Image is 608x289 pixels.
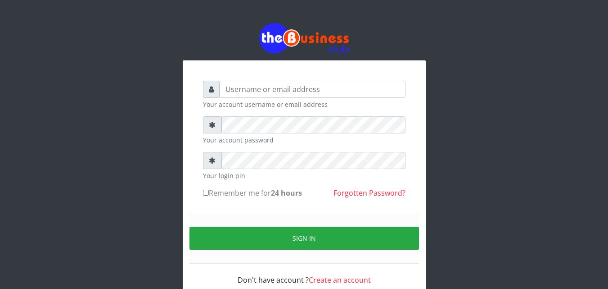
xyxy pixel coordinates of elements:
small: Your account password [203,135,405,145]
a: Create an account [309,275,371,285]
b: 24 hours [271,188,302,198]
label: Remember me for [203,188,302,198]
input: Remember me for24 hours [203,190,209,196]
small: Your login pin [203,171,405,180]
input: Username or email address [220,81,405,98]
button: Sign in [189,227,419,250]
div: Don't have account ? [203,264,405,285]
small: Your account username or email address [203,100,405,109]
a: Forgotten Password? [333,188,405,198]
